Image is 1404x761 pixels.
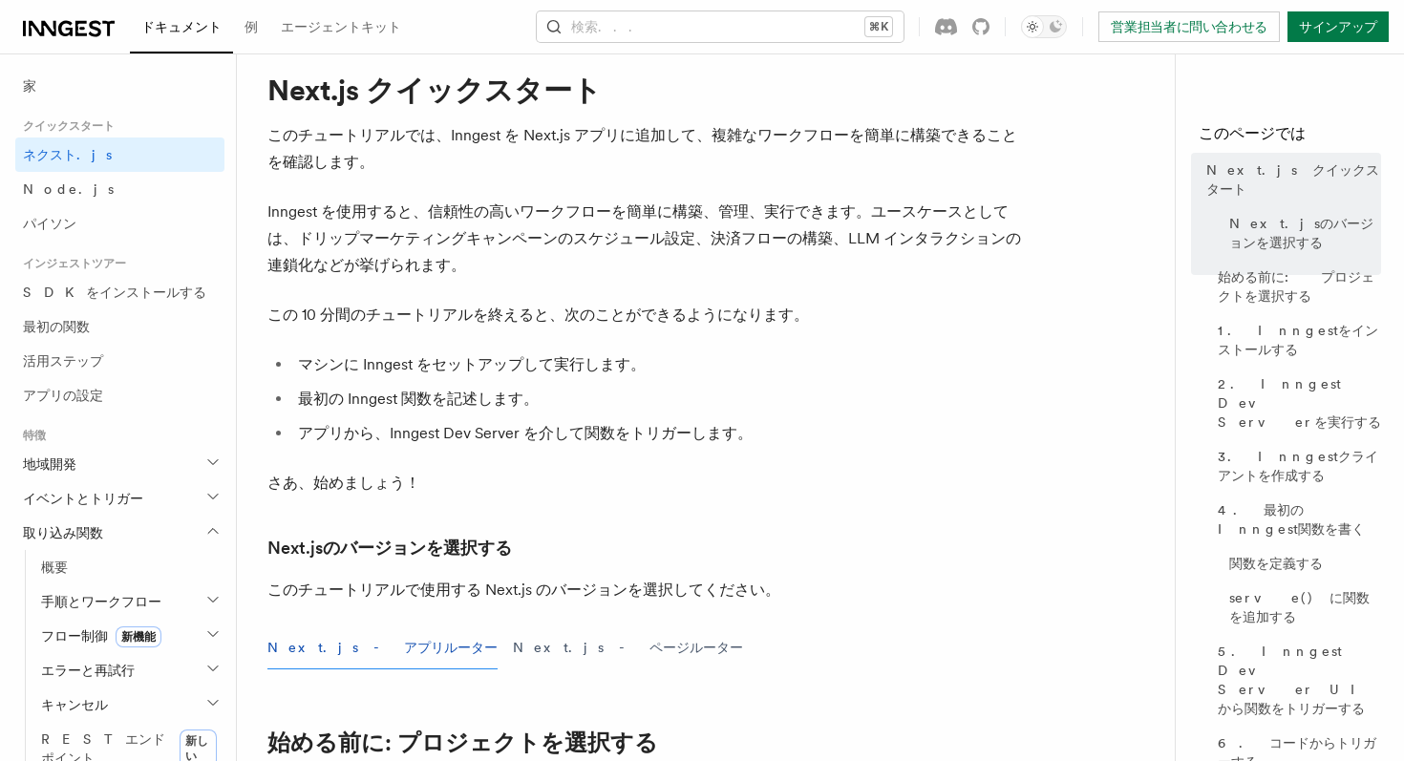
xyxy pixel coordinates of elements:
[267,640,498,655] font: Next.js - アプリルーター
[298,355,646,373] font: マシンに Inngest をセットアップして実行します。
[33,687,224,722] button: キャンセル
[1210,260,1381,313] a: 始める前に: プロジェクトを選択する
[15,172,224,206] a: Node.js
[1218,449,1378,483] font: 3. Inngestクライアントを作成する
[23,353,103,369] font: 活用ステップ
[1210,634,1381,726] a: 5. Inngest Dev Server UIから関数をトリガーする
[1218,644,1372,716] font: 5. Inngest Dev Server UIから関数をトリガーする
[281,19,401,34] font: エージェントキット
[15,275,224,309] a: SDKをインストールする
[267,73,602,107] font: Next.js クイックスタート
[15,309,224,344] a: 最初の関数
[15,516,224,550] button: 取り込み関数
[41,560,68,575] font: 概要
[1098,11,1280,42] a: 営業担当者に問い合わせる
[41,628,108,644] font: フロー制御
[23,119,115,133] font: クイックスタート
[23,429,46,442] font: 特徴
[15,206,224,241] a: パイソン
[298,424,753,442] font: アプリから、Inngest Dev Server を介して関数をトリガーします。
[298,390,539,408] font: 最初の Inngest 関数を記述します。
[267,306,809,324] font: この 10 分間のチュートリアルを終えると、次のことができるようになります。
[23,491,143,506] font: イベントとトリガー
[1222,546,1381,581] a: 関数を定義する
[267,535,512,561] a: Next.jsのバージョンを選択する
[23,285,206,300] font: SDKをインストールする
[571,19,644,34] font: 検索...
[1210,493,1381,546] a: 4. 最初のInngest関数を書く
[15,137,224,172] a: ネクスト.js
[1229,590,1370,624] font: serve() に関数を追加する
[1021,15,1067,38] button: ダークモードを切り替える
[141,19,222,34] font: ドキュメント
[267,202,1021,274] font: Inngest を使用すると、信頼性の高いワークフローを簡単に構築、管理、実行できます。ユースケースとしては、ドリップマーケティングキャンペーンのスケジュール設定、決済フローの構築、LLM イン...
[33,653,224,687] button: エラーと再試行
[23,388,103,403] font: アプリの設定
[1210,367,1381,439] a: 2. Inngest Dev Serverを実行する
[15,447,224,481] button: 地域開発
[1218,269,1374,304] font: 始める前に: プロジェクトを選択する
[1218,502,1365,537] font: 4. 最初のInngest関数を書く
[1111,19,1267,34] font: 営業担当者に問い合わせる
[23,216,76,231] font: パイソン
[23,456,76,472] font: 地域開発
[15,378,224,412] a: アプリの設定
[41,663,135,678] font: エラーと再試行
[267,729,658,756] font: 始める前に: プロジェクトを選択する
[23,525,103,540] font: 取り込み関数
[513,640,743,655] font: Next.js - ページルーター
[1229,216,1373,250] font: Next.jsのバージョンを選択する
[1210,313,1381,367] a: 1. Inngestをインストールする
[1199,153,1381,206] a: Next.js クイックスタート
[33,619,224,653] button: フロー制御新機能
[245,19,258,34] font: 例
[33,550,224,584] a: 概要
[23,319,90,334] font: 最初の関数
[33,584,224,619] button: 手順とワークフロー
[1287,11,1389,42] a: サインアップ
[865,17,892,36] kbd: ⌘K
[23,78,36,94] font: 家
[15,344,224,378] a: 活用ステップ
[1229,556,1323,571] font: 関数を定義する
[537,11,904,42] button: 検索...⌘K
[1210,439,1381,493] a: 3. Inngestクライアントを作成する
[1299,19,1377,34] font: サインアップ
[41,697,108,712] font: キャンセル
[267,126,1017,171] font: このチュートリアルでは、Inngest を Next.js アプリに追加して、複雑なワークフローを簡単に構築できることを確認します。
[41,594,161,609] font: 手順とワークフロー
[267,538,512,558] font: Next.jsのバージョンを選択する
[267,729,658,756] a: 始める前に: プロジェクトを選択する
[15,69,224,103] a: 家
[23,257,126,270] font: インジェストツアー
[267,474,420,492] font: さあ、始めましょう！
[1222,581,1381,634] a: serve() に関数を追加する
[130,6,233,53] a: ドキュメント
[1206,162,1379,197] font: Next.js クイックスタート
[1218,376,1381,430] font: 2. Inngest Dev Serverを実行する
[1218,323,1378,357] font: 1. Inngestをインストールする
[23,181,114,197] font: Node.js
[233,6,269,52] a: 例
[269,6,413,52] a: エージェントキット
[267,581,780,599] font: このチュートリアルで使用する Next.js のバージョンを選択してください。
[1199,124,1306,142] font: このページでは
[1222,206,1381,260] a: Next.jsのバージョンを選択する
[15,481,224,516] button: イベントとトリガー
[121,630,156,644] font: 新機能
[23,147,112,162] font: ネクスト.js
